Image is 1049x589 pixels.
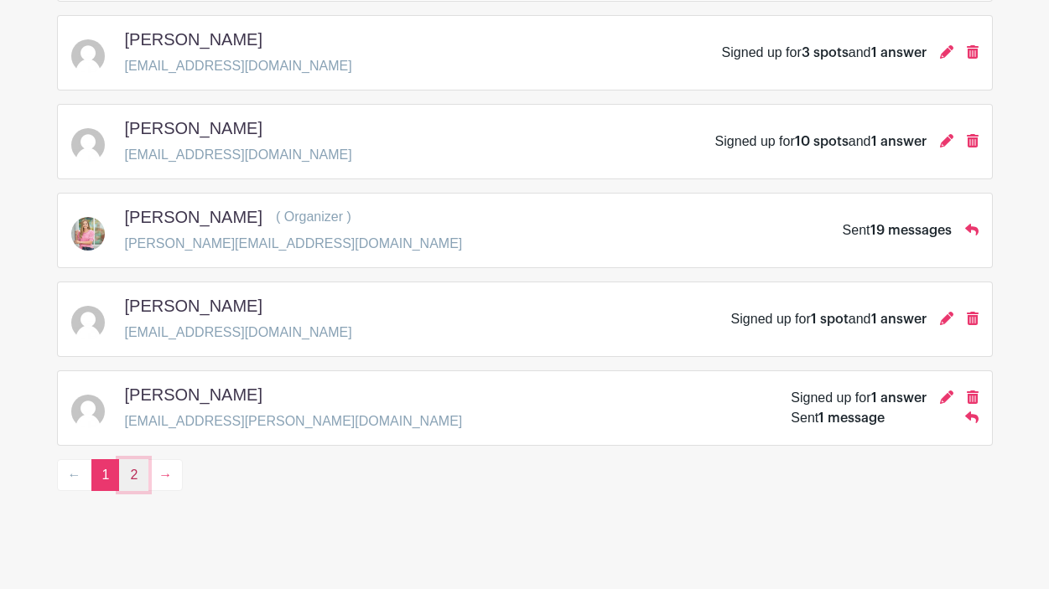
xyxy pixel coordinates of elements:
span: 1 answer [871,313,927,326]
span: 1 message [818,411,885,425]
div: Sent [843,220,952,240]
div: Signed up for and [722,43,927,63]
p: [EMAIL_ADDRESS][DOMAIN_NAME] [125,145,352,165]
img: default-ce2991bfa6775e67f084385cd625a349d9dcbb7a52a09fb2fda1e96e2d18dcdb.png [71,306,105,339]
p: [EMAIL_ADDRESS][DOMAIN_NAME] [125,323,352,343]
img: default-ce2991bfa6775e67f084385cd625a349d9dcbb7a52a09fb2fda1e96e2d18dcdb.png [71,128,105,162]
div: Signed up for and [715,132,927,152]
span: 1 [91,459,121,491]
a: → [148,459,183,491]
p: [PERSON_NAME][EMAIL_ADDRESS][DOMAIN_NAME] [125,234,463,254]
span: ( Organizer ) [276,209,351,224]
span: 1 spot [811,313,849,326]
span: 1 answer [871,135,927,148]
h5: [PERSON_NAME] [125,385,262,405]
h5: [PERSON_NAME] [125,207,262,227]
h5: [PERSON_NAME] [125,296,262,316]
p: [EMAIL_ADDRESS][DOMAIN_NAME] [125,56,352,76]
img: default-ce2991bfa6775e67f084385cd625a349d9dcbb7a52a09fb2fda1e96e2d18dcdb.png [71,39,105,73]
p: [EMAIL_ADDRESS][PERSON_NAME][DOMAIN_NAME] [125,411,463,431]
span: 1 answer [871,46,927,59]
a: 2 [119,459,148,491]
img: 2x2%20headshot.png [71,217,105,251]
span: 10 spots [795,135,849,148]
img: default-ce2991bfa6775e67f084385cd625a349d9dcbb7a52a09fb2fda1e96e2d18dcdb.png [71,395,105,428]
div: Sent [791,408,885,428]
div: Signed up for and [731,309,927,329]
span: 3 spots [802,46,849,59]
span: 19 messages [870,224,952,237]
h5: [PERSON_NAME] [125,29,262,49]
span: 1 answer [871,391,927,405]
div: Signed up for [791,388,926,408]
h5: [PERSON_NAME] [125,118,262,138]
